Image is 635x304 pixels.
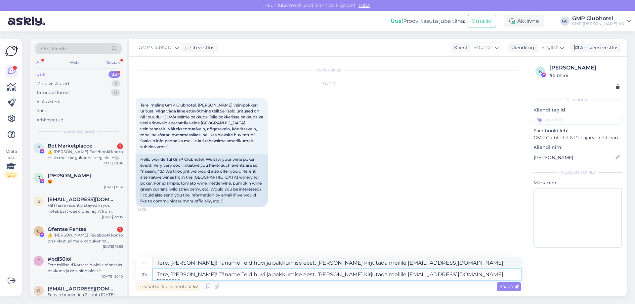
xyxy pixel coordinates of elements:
div: Klienditugi [508,44,536,51]
span: B [37,145,40,150]
span: e [37,199,40,204]
div: Aktiivne [504,15,544,27]
div: Socials [106,58,122,67]
textarea: Tere, [PERSON_NAME]! Täname Teid huvi ja pakkumise eest. [PERSON_NAME] kirjutada meilile [EMAIL_A... [153,269,521,280]
div: 1 [117,227,123,233]
div: AI Assistent [36,99,61,105]
p: Facebooki leht [533,127,622,134]
div: 😍 [48,179,123,185]
div: Privaatne kommentaar [136,282,200,291]
div: Klient [451,44,468,51]
div: Soovin broneerida 2 kohta [DATE] õhtusöögile Villu Veski kontsertiga. [48,292,123,304]
div: 1 [117,143,123,149]
span: O [37,229,40,234]
div: 2 / 3 [5,172,17,178]
span: Otsi kliente [41,45,67,52]
p: Märkmed [533,179,622,186]
span: o [37,288,40,293]
div: [PERSON_NAME] [549,64,620,72]
div: GMP Clubhotel [572,16,624,21]
span: edgars.antonevics@gmail.com [48,196,116,202]
div: Vestlus algas [136,67,521,73]
span: Ofentse Fentse [48,226,86,232]
div: Kõik [36,108,46,114]
span: Luba [357,2,372,8]
div: # kibl1ioi [549,72,620,79]
div: Hello wonderful GmP Clubhotel. We saw your wine poker event. Very very cool initiative you have! ... [136,154,268,207]
span: #bdl50iol [48,256,71,262]
span: olev@okoteh.ee [48,286,116,292]
span: Uued vestlused [63,128,94,134]
div: Web [68,58,80,67]
div: Vaata siia [5,149,17,178]
p: GMP Clubhotel & Pühajärve restoran [533,134,622,141]
div: 2 [111,80,120,87]
span: English [541,44,559,51]
div: Tere milliseid kortereid oleks tänaseks pakkuda ja mis hind oleks? [48,262,123,274]
b: Uus! [391,18,403,24]
span: Saada [499,283,519,289]
span: GMP Clubhotel [139,44,174,51]
div: [DATE] [136,81,521,87]
span: Estonian [473,44,493,51]
span: Bot Marketplacce [48,143,92,149]
div: Tiimi vestlused [36,89,69,96]
a: GMP ClubhotelGMP [PERSON_NAME] AS [572,16,631,26]
div: Hi! I have recently stayed in your hotel. Last week, one night from [DATE] to [DATE], room 18. Co... [48,202,123,214]
span: k [539,69,542,74]
div: [PERSON_NAME] [533,169,622,175]
div: [DATE] 8:54 [104,185,123,190]
div: [DATE] 20:06 [102,161,123,166]
span: b [37,258,40,263]
span: R [37,175,40,180]
div: All [35,58,43,67]
div: Proovi tasuta juba täna: [391,17,465,25]
div: [DATE] 22:05 [102,214,123,219]
div: GC [560,17,570,26]
div: [DATE] 20:10 [102,274,123,279]
p: Kliendi tag'id [533,107,622,113]
div: juhib vestlust [183,44,216,51]
div: Arhiveeritud [36,117,63,123]
div: 35 [108,71,120,78]
div: en [142,269,148,280]
input: Lisa nimi [534,154,614,161]
div: ⚠️ [PERSON_NAME] Facebooki konto rikub meie kogukonna reegleid. Hiljuti on meie süsteem saanud ka... [48,149,123,161]
div: [DATE] 16:56 [103,244,123,249]
div: GMP [PERSON_NAME] AS [572,21,624,26]
div: Minu vestlused [36,80,69,87]
div: Kliendi info [533,97,622,103]
textarea: Tere, [PERSON_NAME]! Täname Teid huvi ja pakkumise eest. [PERSON_NAME] kirjutada meilile [EMAIL_A... [153,257,521,269]
p: Kliendi nimi [533,144,622,151]
span: Tere imeline GmP Clubhotel. [PERSON_NAME] veinipokkeri üritust. Väga väga lahe ettevõtmine teil! ... [140,103,264,149]
input: Lisa tag [533,115,622,125]
div: Arhiveeri vestlus [570,43,621,52]
img: Askly Logo [5,45,18,57]
div: ⚠️ [PERSON_NAME] Facebooki konto on rikkunud meie kogukonna standardeid. Meie süsteem on saanud p... [48,232,123,244]
div: Uus [36,71,45,78]
span: 14:36 [138,207,162,212]
div: et [143,257,147,269]
div: 0 [111,89,120,96]
button: Emailid [468,15,496,27]
span: Riina Kangro [48,173,91,179]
